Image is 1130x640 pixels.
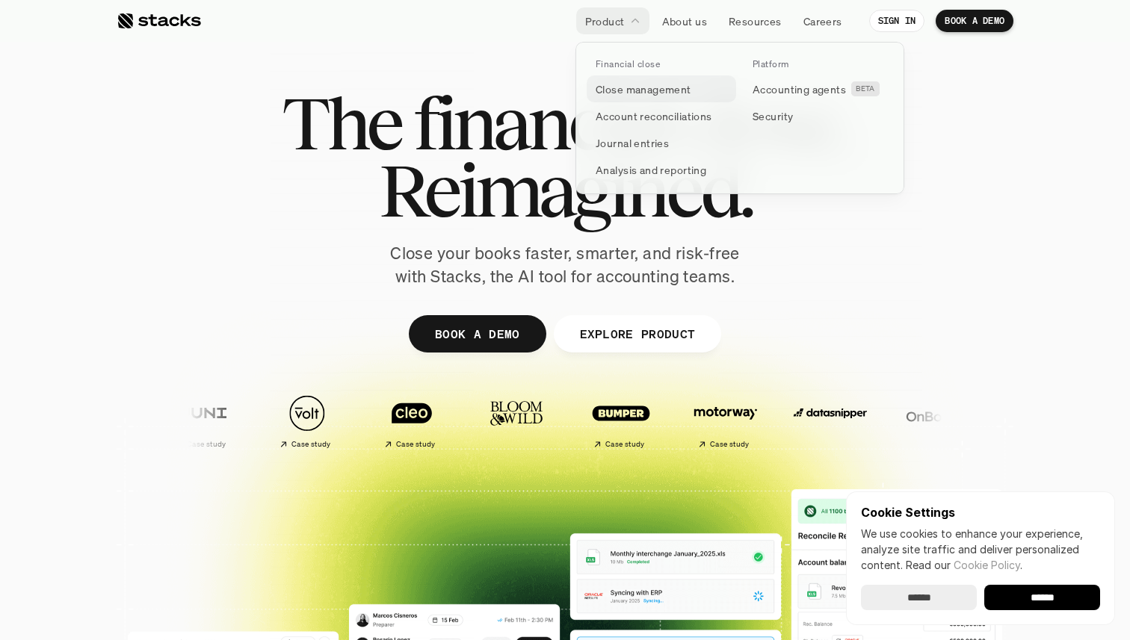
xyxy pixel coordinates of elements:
[596,162,706,178] p: Analysis and reporting
[587,156,736,183] a: Analysis and reporting
[291,440,331,449] h2: Case study
[954,559,1020,571] a: Cookie Policy
[187,440,226,449] h2: Case study
[596,59,660,69] p: Financial close
[856,84,875,93] h2: BETA
[413,90,671,157] span: financial
[936,10,1013,32] a: BOOK A DEMO
[753,81,846,97] p: Accounting agents
[744,102,893,129] a: Security
[878,16,916,26] p: SIGN IN
[729,13,782,29] p: Resources
[587,102,736,129] a: Account reconciliations
[587,129,736,156] a: Journal entries
[435,323,520,344] p: BOOK A DEMO
[710,440,750,449] h2: Case study
[653,7,716,34] a: About us
[363,387,460,455] a: Case study
[378,242,752,288] p: Close your books faster, smarter, and risk-free with Stacks, the AI tool for accounting teams.
[720,7,791,34] a: Resources
[596,108,712,124] p: Account reconciliations
[861,506,1100,518] p: Cookie Settings
[794,7,851,34] a: Careers
[259,387,356,455] a: Case study
[596,135,669,151] p: Journal entries
[579,323,695,344] p: EXPLORE PRODUCT
[176,346,242,356] a: Privacy Policy
[861,526,1100,573] p: We use cookies to enhance your experience, analyze site traffic and deliver personalized content.
[587,75,736,102] a: Close management
[869,10,925,32] a: SIGN IN
[677,387,774,455] a: Case study
[379,157,752,224] span: Reimagined.
[906,559,1022,571] span: Read our .
[945,16,1004,26] p: BOOK A DEMO
[803,13,842,29] p: Careers
[396,440,436,449] h2: Case study
[572,387,670,455] a: Case study
[596,81,691,97] p: Close management
[753,59,789,69] p: Platform
[282,90,401,157] span: The
[753,108,793,124] p: Security
[154,387,251,455] a: Case study
[585,13,625,29] p: Product
[553,315,721,352] a: EXPLORE PRODUCT
[662,13,707,29] p: About us
[744,75,893,102] a: Accounting agentsBETA
[409,315,546,352] a: BOOK A DEMO
[605,440,645,449] h2: Case study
